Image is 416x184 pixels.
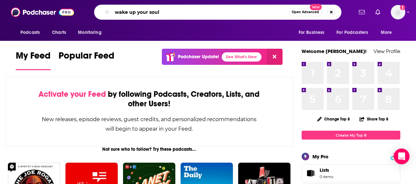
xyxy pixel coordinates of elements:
[178,54,219,60] p: Podchaser Update!
[394,148,409,164] div: Open Intercom Messenger
[312,153,329,160] div: My Pro
[59,50,114,65] span: Popular Feed
[391,5,405,19] span: Logged in as mtraynor
[373,7,383,18] a: Show notifications dropdown
[5,146,293,152] div: Not sure who to follow? Try these podcasts...
[374,48,400,54] a: View Profile
[302,164,400,182] a: Lists
[38,89,106,99] span: Activate your Feed
[320,167,333,173] span: Lists
[391,154,399,159] a: PRO
[78,28,101,37] span: Monitoring
[11,6,74,18] img: Podchaser - Follow, Share and Rate Podcasts
[400,5,405,10] svg: Add a profile image
[359,113,389,125] button: Share Top 8
[376,26,400,39] button: open menu
[320,174,333,179] span: 0 items
[391,5,405,19] button: Show profile menu
[304,169,317,178] span: Lists
[356,7,367,18] a: Show notifications dropdown
[292,11,319,14] span: Open Advanced
[320,167,329,173] span: Lists
[313,115,354,123] button: Change Top 8
[302,48,367,54] a: Welcome [PERSON_NAME]!
[16,26,48,39] button: open menu
[38,115,260,134] div: New releases, episode reviews, guest credits, and personalized recommendations will begin to appe...
[310,4,322,10] span: New
[381,28,392,37] span: More
[391,5,405,19] img: User Profile
[59,50,114,70] a: Popular Feed
[94,5,341,20] div: Search podcasts, credits, & more...
[16,50,51,65] span: My Feed
[302,131,400,140] a: Create My Top 8
[16,50,51,70] a: My Feed
[289,8,322,16] button: Open AdvancedNew
[112,7,289,17] input: Search podcasts, credits, & more...
[38,90,260,109] div: by following Podcasts, Creators, Lists, and other Users!
[222,52,261,62] a: See What's New
[48,26,70,39] a: Charts
[73,26,110,39] button: open menu
[52,28,66,37] span: Charts
[294,26,332,39] button: open menu
[332,26,378,39] button: open menu
[20,28,40,37] span: Podcasts
[298,28,324,37] span: For Business
[336,28,368,37] span: For Podcasters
